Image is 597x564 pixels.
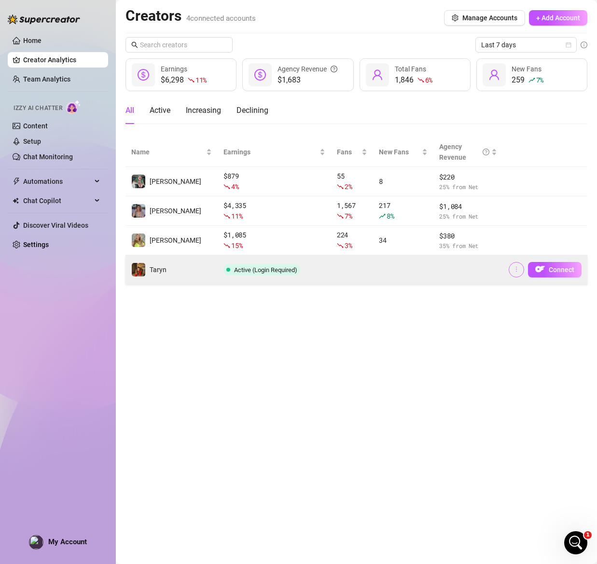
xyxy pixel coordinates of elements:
div: Declining [236,105,268,116]
th: Earnings [218,138,331,167]
span: fall [223,213,230,220]
div: 55 [337,171,367,192]
div: $ 4,335 [223,200,325,221]
div: 1,846 [395,74,432,86]
a: Home [23,37,42,44]
span: 11 % [231,211,242,220]
div: Thanks for reaching out, and sorry to hear about the trouble! Just to confirm—are you still exper... [15,170,151,218]
div: $ 1,085 [223,230,325,251]
th: New Fans [373,138,433,167]
div: Close [169,4,187,21]
a: Settings [23,241,49,248]
button: + Add Account [529,10,587,26]
span: $1,683 [278,74,337,86]
div: Also include a short explanation and the steps you took to see the problem, that would be super h... [15,23,151,89]
span: search [131,41,138,48]
div: If so, could you please try removing the creator and then adding them again to see if that resolv... [15,222,151,270]
img: logo-BBDzfeDw.svg [8,14,80,24]
img: profilePics%2FzZL4jk89DBfzKcTxsUMefgxqcdF3.jpeg [29,536,43,549]
span: thunderbolt [13,178,20,185]
span: Izzy AI Chatter [14,104,62,113]
span: 7 % [536,75,543,84]
span: fall [337,242,344,249]
p: Active [47,12,66,22]
span: fall [337,183,344,190]
span: [PERSON_NAME] [150,207,201,215]
h2: Creators [125,7,256,25]
span: fall [188,77,194,83]
span: 6 % [425,75,432,84]
span: 8 % [387,211,394,220]
span: 3 % [345,241,352,250]
button: Manage Accounts [444,10,525,26]
div: Hi [PERSON_NAME], [15,161,151,170]
span: Last 7 days [481,38,571,52]
span: 15 % [231,241,242,250]
img: AI Chatter [66,100,81,114]
div: joined the conversation [57,135,149,143]
span: 1 [584,531,592,539]
span: Chat Copilot [23,193,92,208]
span: user [372,69,383,81]
div: 259 [512,74,543,86]
span: fall [337,213,344,220]
span: 2 % [345,182,352,191]
img: Joslyn [132,234,145,247]
a: Discover Viral Videos [23,221,88,229]
textarea: Message… [8,296,185,312]
span: question-circle [331,64,337,74]
div: All [125,105,134,116]
span: Name [131,147,204,157]
span: user [488,69,500,81]
span: + Add Account [536,14,580,22]
iframe: Intercom live chat [564,531,587,554]
span: rise [379,213,386,220]
span: 4 % [231,182,238,191]
div: $ 879 [223,171,325,192]
img: Taryn [132,263,145,276]
b: Giselle [57,136,80,142]
div: Screen Rec....09 AM.mov [77,103,185,125]
a: OFConnect [528,262,582,277]
span: info-circle [581,41,587,48]
span: $ 1,084 [439,201,497,212]
span: My Account [48,537,87,546]
img: Sara [132,204,145,218]
img: Profile image for Giselle [28,5,43,21]
img: OF [535,264,545,274]
div: 1,567 [337,200,367,221]
img: Profile image for Giselle [45,134,55,144]
span: fall [223,183,230,190]
div: 34 [379,235,428,246]
a: Chat Monitoring [23,153,73,161]
a: Creator Analytics [23,52,100,68]
span: calendar [566,42,571,48]
span: [PERSON_NAME] [150,178,201,185]
input: Search creators [140,40,219,50]
span: Active (Login Required) [234,266,297,274]
img: Chat Copilot [13,197,19,204]
span: rise [528,77,535,83]
span: 7 % [345,211,352,220]
span: Total Fans [395,65,426,73]
div: 224 [337,230,367,251]
span: more [513,266,520,273]
a: Setup [23,138,41,145]
a: Team Analytics [23,75,70,83]
button: Send a message… [166,312,181,328]
div: Giselle says… [8,155,185,293]
div: Agency Revenue [439,141,489,163]
th: Name [125,138,218,167]
span: Taryn [150,266,167,274]
span: dollar-circle [254,69,266,81]
div: 217 [379,200,428,221]
span: setting [452,14,458,21]
button: Upload attachment [46,316,54,324]
span: New Fans [379,147,420,157]
span: Earnings [223,147,318,157]
img: Elise [132,175,145,188]
div: Giselle • 5m ago [15,277,65,283]
span: 11 % [195,75,207,84]
div: Giselle says… [8,133,185,155]
button: Emoji picker [15,316,23,324]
